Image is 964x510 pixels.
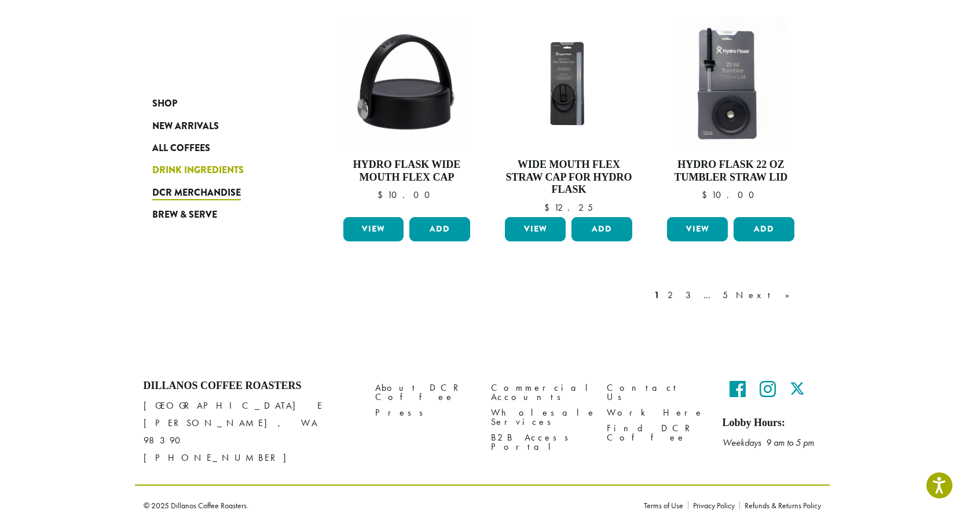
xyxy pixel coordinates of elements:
[739,501,821,509] a: Refunds & Returns Policy
[502,16,635,212] a: Wide Mouth Flex Straw Cap for Hydro Flask $12.25
[544,201,554,214] span: $
[644,501,688,509] a: Terms of Use
[734,288,800,302] a: Next »
[505,217,566,241] a: View
[723,417,821,430] h5: Lobby Hours:
[152,182,291,204] a: DCR Merchandise
[667,217,728,241] a: View
[571,217,632,241] button: Add
[688,501,739,509] a: Privacy Policy
[152,141,210,156] span: All Coffees
[340,159,474,184] h4: Hydro Flask Wide Mouth Flex Cap
[607,420,705,445] a: Find DCR Coffee
[607,380,705,405] a: Contact Us
[665,288,680,302] a: 2
[652,288,662,302] a: 1
[144,380,358,392] h4: Dillanos Coffee Roasters
[144,501,626,509] p: © 2025 Dillanos Coffee Roasters.
[152,208,217,222] span: Brew & Serve
[491,430,589,454] a: B2B Access Portal
[343,217,404,241] a: View
[720,288,730,302] a: 5
[702,189,712,201] span: $
[491,405,589,430] a: Wholesale Services
[702,189,760,201] bdi: 10.00
[144,397,358,467] p: [GEOGRAPHIC_DATA] E [PERSON_NAME], WA 98390 [PHONE_NUMBER]
[152,119,219,134] span: New Arrivals
[343,16,471,149] img: Hydro-Flask-Wide-Mouth-Flex-Cap.jpg
[607,405,705,420] a: Work Here
[491,380,589,405] a: Commercial Accounts
[152,186,241,200] span: DCR Merchandise
[664,16,797,149] img: 22oz-Tumbler-Straw-Lid-Hydro-Flask-300x300.jpg
[152,204,291,226] a: Brew & Serve
[377,189,435,201] bdi: 10.00
[409,217,470,241] button: Add
[701,288,717,302] a: …
[375,380,474,405] a: About DCR Coffee
[664,159,797,184] h4: Hydro Flask 22 oz Tumbler Straw Lid
[340,16,474,212] a: Hydro Flask Wide Mouth Flex Cap $10.00
[723,436,814,449] em: Weekdays 9 am to 5 pm
[152,97,177,111] span: Shop
[152,137,291,159] a: All Coffees
[664,16,797,212] a: Hydro Flask 22 oz Tumbler Straw Lid $10.00
[152,115,291,137] a: New Arrivals
[152,93,291,115] a: Shop
[502,33,635,133] img: Hydro-FlaskF-lex-Sip-Lid-_Stock_1200x900.jpg
[734,217,794,241] button: Add
[152,163,244,178] span: Drink Ingredients
[544,201,593,214] bdi: 12.25
[502,159,635,196] h4: Wide Mouth Flex Straw Cap for Hydro Flask
[375,405,474,420] a: Press
[377,189,387,201] span: $
[683,288,698,302] a: 3
[152,159,291,181] a: Drink Ingredients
